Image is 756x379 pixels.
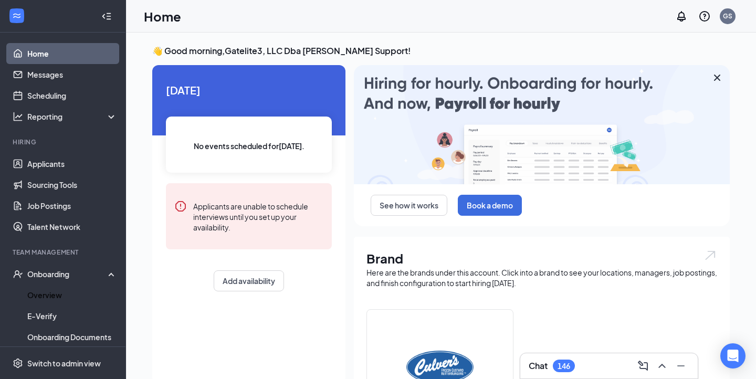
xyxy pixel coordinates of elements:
svg: Cross [711,71,723,84]
svg: Notifications [675,10,688,23]
div: Open Intercom Messenger [720,343,745,369]
button: Book a demo [458,195,522,216]
div: Switch to admin view [27,358,101,369]
h3: Chat [529,360,548,372]
button: ComposeMessage [635,357,652,374]
a: Onboarding Documents [27,327,117,348]
svg: UserCheck [13,269,23,279]
svg: Error [174,200,187,213]
svg: WorkstreamLogo [12,10,22,21]
span: [DATE] [166,82,332,98]
img: payroll-large.gif [354,65,730,184]
a: Job Postings [27,195,117,216]
span: No events scheduled for [DATE] . [194,140,304,152]
div: GS [723,12,732,20]
svg: QuestionInfo [698,10,711,23]
button: Minimize [673,357,689,374]
svg: Minimize [675,360,687,372]
img: open.6027fd2a22e1237b5b06.svg [703,249,717,261]
svg: Collapse [101,11,112,22]
div: Applicants are unable to schedule interviews until you set up your availability. [193,200,323,233]
a: Sourcing Tools [27,174,117,195]
svg: Analysis [13,111,23,122]
svg: Settings [13,358,23,369]
a: E-Verify [27,306,117,327]
div: Here are the brands under this account. Click into a brand to see your locations, managers, job p... [366,267,717,288]
div: Hiring [13,138,115,146]
div: Reporting [27,111,118,122]
h1: Home [144,7,181,25]
a: Scheduling [27,85,117,106]
div: Team Management [13,248,115,257]
a: Talent Network [27,216,117,237]
button: ChevronUp [654,357,670,374]
a: Overview [27,285,117,306]
a: Applicants [27,153,117,174]
svg: ComposeMessage [637,360,649,372]
button: See how it works [371,195,447,216]
h3: 👋 Good morning, Gatelite3, LLC Dba [PERSON_NAME] Support ! [152,45,730,57]
h1: Brand [366,249,717,267]
svg: ChevronUp [656,360,668,372]
div: Onboarding [27,269,108,279]
a: Messages [27,64,117,85]
div: 146 [558,362,570,371]
a: Home [27,43,117,64]
button: Add availability [214,270,284,291]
